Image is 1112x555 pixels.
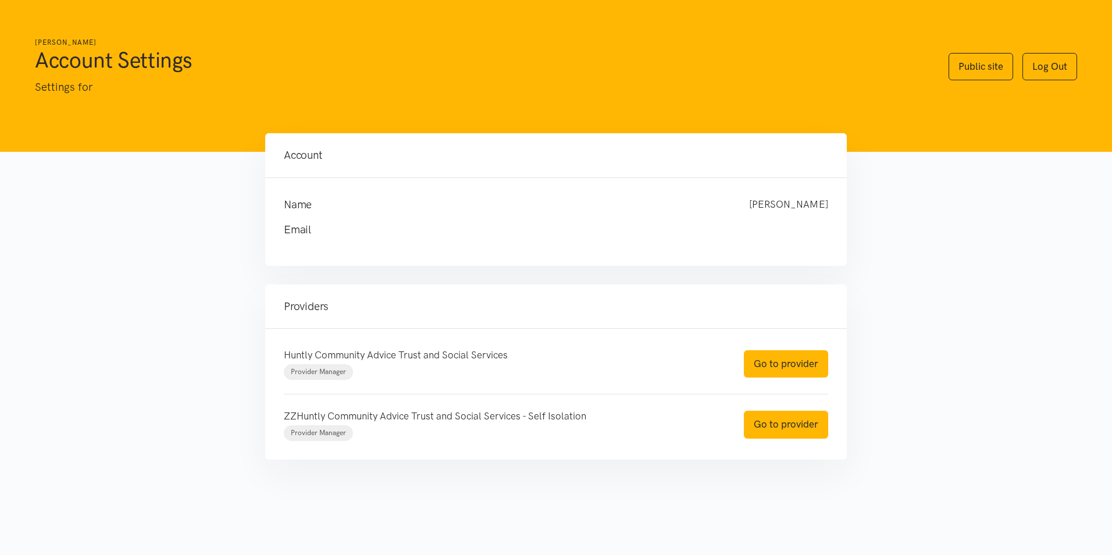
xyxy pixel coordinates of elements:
[35,46,925,74] h1: Account Settings
[284,222,805,238] h4: Email
[291,429,346,437] span: Provider Manager
[284,408,721,424] p: ZZHuntly Community Advice Trust and Social Services - Self Isolation
[744,411,828,438] a: Go to provider
[35,79,925,96] p: Settings for
[291,368,346,376] span: Provider Manager
[949,53,1013,80] a: Public site
[1022,53,1077,80] a: Log Out
[284,147,828,163] h4: Account
[35,37,925,48] h6: [PERSON_NAME]
[284,347,721,363] p: Huntly Community Advice Trust and Social Services
[737,197,840,213] div: [PERSON_NAME]
[284,298,828,315] h4: Providers
[284,197,726,213] h4: Name
[744,350,828,378] a: Go to provider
